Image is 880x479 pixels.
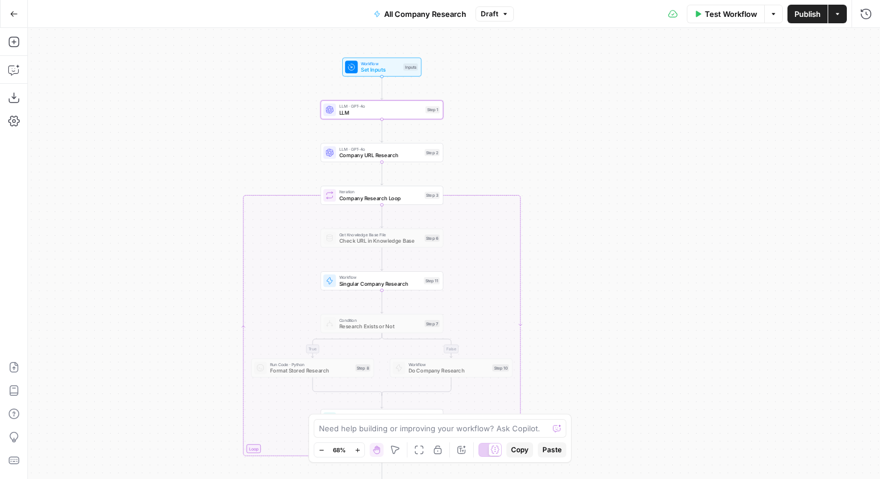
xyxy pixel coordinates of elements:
[492,364,509,371] div: Step 10
[339,146,421,152] span: LLM · GPT-4o
[425,191,440,198] div: Step 3
[511,445,528,455] span: Copy
[333,445,346,455] span: 68%
[381,205,383,228] g: Edge from step_3 to step_6
[687,5,764,23] button: Test Workflow
[794,8,821,20] span: Publish
[321,271,443,290] div: WorkflowSingular Company ResearchStep 11
[390,359,513,378] div: WorkflowDo Company ResearchStep 10
[321,229,443,248] div: Get Knowledge Base FileCheck URL in Knowledge BaseStep 6
[705,8,757,20] span: Test Workflow
[787,5,828,23] button: Publish
[381,119,383,142] g: Edge from step_1 to step_2
[403,63,418,70] div: Inputs
[313,377,382,395] g: Edge from step_8 to step_7-conditional-end
[361,66,400,74] span: Set Inputs
[339,412,420,418] span: Search Knowledge Base
[339,194,421,203] span: Company Research Loop
[425,320,440,327] div: Step 7
[381,162,383,184] g: Edge from step_2 to step_3
[356,364,371,371] div: Step 8
[339,231,421,237] span: Get Knowledge Base File
[409,367,489,375] span: Do Company Research
[339,103,423,109] span: LLM · GPT-4o
[381,247,383,270] g: Edge from step_6 to step_11
[339,279,421,288] span: Singular Company Research
[321,186,443,205] div: LoopIterationCompany Research LoopStep 3
[270,367,352,375] span: Format Stored Research
[339,322,421,331] span: Research Exists or Not
[321,143,443,162] div: LLM · GPT-4oCompany URL ResearchStep 2
[542,445,562,455] span: Paste
[270,361,352,368] span: Run Code · Python
[339,274,421,281] span: Workflow
[425,107,439,113] div: Step 1
[384,8,466,20] span: All Company Research
[425,149,440,156] div: Step 2
[409,361,489,368] span: Workflow
[381,393,383,408] g: Edge from step_7-conditional-end to step_12
[538,442,566,457] button: Paste
[321,314,443,333] div: ConditionResearch Exists or NotStep 7
[339,237,421,245] span: Check URL in Knowledge Base
[321,409,443,428] div: Search Knowledge BaseSearch Knowledge BaseStep 12
[339,151,421,159] span: Company URL Research
[382,377,451,395] g: Edge from step_10 to step_7-conditional-end
[506,442,533,457] button: Copy
[339,189,421,195] span: Iteration
[367,5,473,23] button: All Company Research
[382,333,452,357] g: Edge from step_7 to step_10
[424,277,439,284] div: Step 11
[481,9,498,19] span: Draft
[339,317,421,323] span: Condition
[476,6,514,22] button: Draft
[321,58,443,77] div: WorkflowSet InputsInputs
[339,109,423,117] span: LLM
[251,359,374,378] div: Run Code · PythonFormat Stored ResearchStep 8
[425,235,440,242] div: Step 6
[361,61,400,67] span: Workflow
[311,333,382,357] g: Edge from step_7 to step_8
[381,290,383,313] g: Edge from step_11 to step_7
[321,100,443,119] div: LLM · GPT-4oLLMStep 1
